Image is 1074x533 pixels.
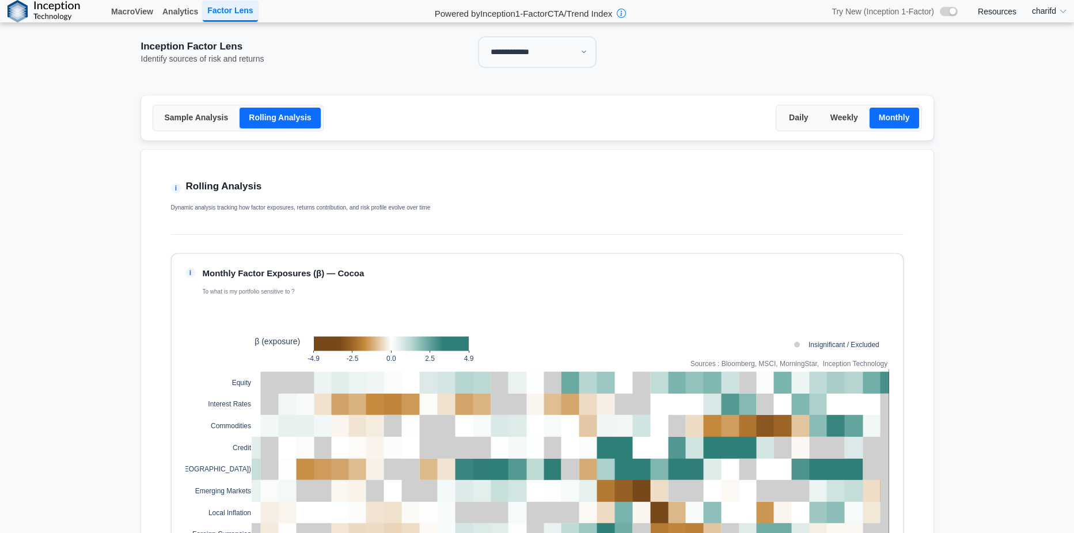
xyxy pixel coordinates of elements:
span: i [185,268,196,278]
h2: Rolling Analysis [186,180,262,193]
a: Resources [978,6,1016,17]
span: charifd [1032,5,1056,17]
p: To what is my portfolio sensitive to ? [203,288,365,295]
a: Factor Lens [203,1,257,22]
button: Rolling Analysis [240,108,320,128]
div: Inception Factor Lens [141,40,399,54]
p: Dynamic analysis tracking how factor exposures, returns contribution, and risk profile evolve ove... [171,204,517,211]
h2: Powered by Inception 1-Factor CTA/Trend Index [430,3,617,20]
p: Monthly Factor Exposures (β) — Cocoa [203,268,365,279]
a: Analytics [158,2,203,21]
span: tip_icon_section_rolling [171,183,181,193]
button: Weekly [821,108,867,128]
button: Monthly [870,108,919,128]
button: Daily [779,108,819,128]
span: Try New (Inception 1-Factor) [832,6,934,17]
summary: charifd [1025,1,1074,22]
div: Identify sources of risk and returns [141,54,399,64]
a: MacroView [107,2,158,21]
button: Sample Analysis [155,108,238,128]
